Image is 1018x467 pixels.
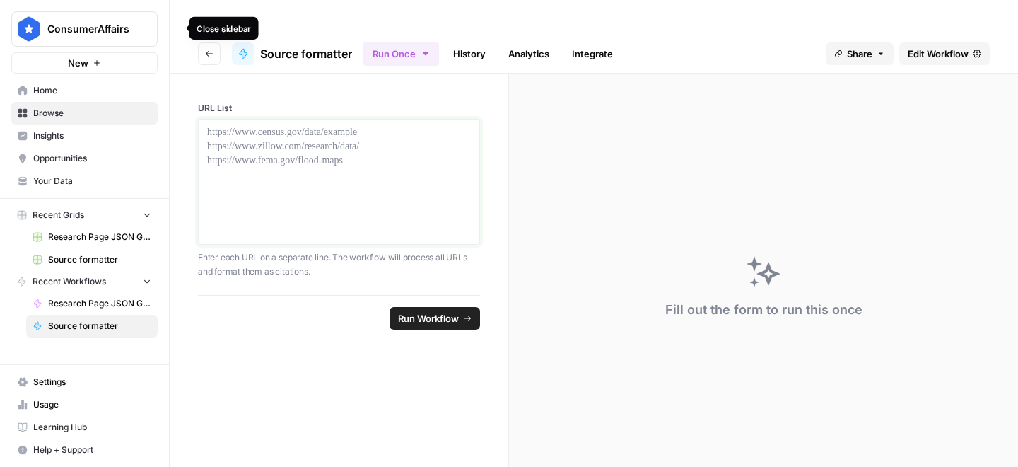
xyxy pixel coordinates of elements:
span: Recent Workflows [33,275,106,288]
a: Source formatter [232,42,352,65]
img: ConsumerAffairs Logo [16,16,42,42]
button: Recent Workflows [11,271,158,292]
a: Research Page JSON Generator ([PERSON_NAME]) [26,226,158,248]
span: Learning Hub [33,421,151,434]
div: Fill out the form to run this once [665,300,862,320]
a: Integrate [563,42,621,65]
button: Run Once [363,42,439,66]
span: Share [847,47,872,61]
span: Source formatter [48,320,151,333]
a: Settings [11,371,158,393]
a: Analytics [500,42,558,65]
p: Enter each URL on a separate line. The workflow will process all URLs and format them as citations. [198,250,480,278]
a: Edit Workflow [899,42,990,65]
a: Usage [11,393,158,416]
span: Usage [33,398,151,411]
span: Edit Workflow [908,47,969,61]
a: Insights [11,125,158,147]
span: Browse [33,107,151,120]
span: Recent Grids [33,209,84,221]
span: ConsumerAffairs [47,22,133,36]
a: Browse [11,102,158,125]
button: Recent Grids [11,204,158,226]
span: Source formatter [260,45,352,62]
a: Your Data [11,170,158,192]
a: Source formatter [26,315,158,338]
span: Your Data [33,175,151,188]
span: Help + Support [33,444,151,456]
a: History [445,42,494,65]
button: Share [826,42,894,65]
span: Run Workflow [398,311,459,325]
span: Opportunities [33,152,151,165]
div: Close sidebar [197,22,251,35]
a: Research Page JSON Generator [26,292,158,315]
span: Research Page JSON Generator [48,297,151,310]
button: Run Workflow [390,307,480,330]
button: Help + Support [11,439,158,461]
label: URL List [198,102,480,115]
span: Home [33,84,151,97]
span: Source formatter [48,253,151,266]
span: Research Page JSON Generator ([PERSON_NAME]) [48,231,151,243]
span: Settings [33,376,151,388]
button: New [11,52,158,74]
span: New [68,56,88,70]
a: Home [11,79,158,102]
a: Source formatter [26,248,158,271]
button: Workspace: ConsumerAffairs [11,11,158,47]
a: Opportunities [11,147,158,170]
span: Insights [33,129,151,142]
a: Learning Hub [11,416,158,439]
